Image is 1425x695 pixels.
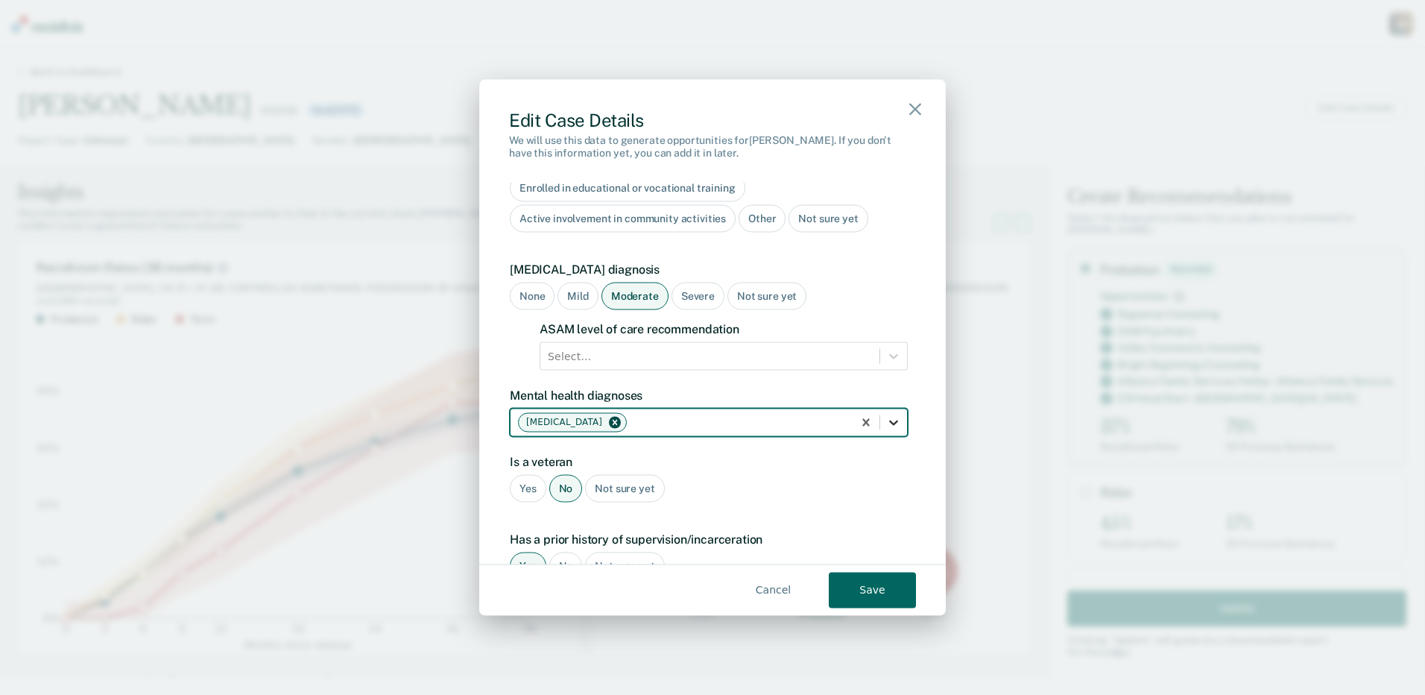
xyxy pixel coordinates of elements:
[789,205,868,233] div: Not sure yet
[540,321,908,336] label: ASAM level of care recommendation
[549,553,583,580] div: No
[739,205,786,233] div: Other
[730,572,817,608] button: Cancel
[672,283,724,310] div: Severe
[557,283,598,310] div: Mild
[727,283,806,310] div: Not sure yet
[601,283,669,310] div: Moderate
[829,572,916,608] button: Save
[510,262,908,276] label: [MEDICAL_DATA] diagnosis
[510,455,908,469] label: Is a veteran
[510,283,554,310] div: None
[522,414,604,432] div: [MEDICAL_DATA]
[509,133,916,159] div: We will use this data to generate opportunities for [PERSON_NAME] . If you don't have this inform...
[510,205,736,233] div: Active involvement in community activities
[510,389,908,403] label: Mental health diagnoses
[585,475,664,503] div: Not sure yet
[510,532,908,547] label: Has a prior history of supervision/incarceration
[585,553,664,580] div: Not sure yet
[509,110,916,131] div: Edit Case Details
[607,418,623,428] div: Remove Borderline Personality Disorder
[510,475,546,503] div: Yes
[510,553,546,580] div: Yes
[510,174,745,202] div: Enrolled in educational or vocational training
[549,475,583,503] div: No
